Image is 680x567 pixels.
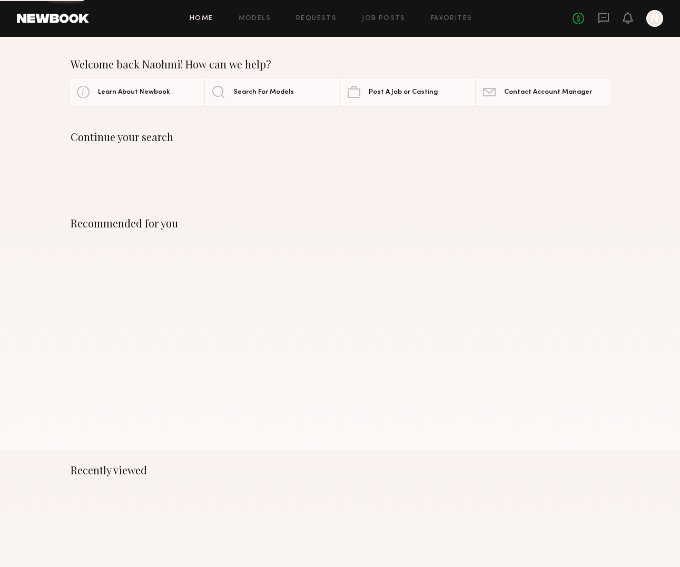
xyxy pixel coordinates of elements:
a: Favorites [431,15,472,22]
span: Learn About Newbook [98,89,170,96]
a: Home [190,15,213,22]
span: Post A Job or Casting [369,89,438,96]
div: Welcome back Naohmi! How can we help? [71,58,610,71]
a: Job Posts [362,15,406,22]
a: Post A Job or Casting [341,79,474,105]
a: Requests [296,15,337,22]
span: Search For Models [233,89,294,96]
div: Recommended for you [71,217,610,230]
div: Continue your search [71,131,610,143]
a: Learn About Newbook [71,79,203,105]
a: Contact Account Manager [477,79,609,105]
span: Contact Account Manager [504,89,592,96]
a: Models [239,15,271,22]
div: Recently viewed [71,464,610,476]
a: N [646,10,663,27]
a: Search For Models [206,79,339,105]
